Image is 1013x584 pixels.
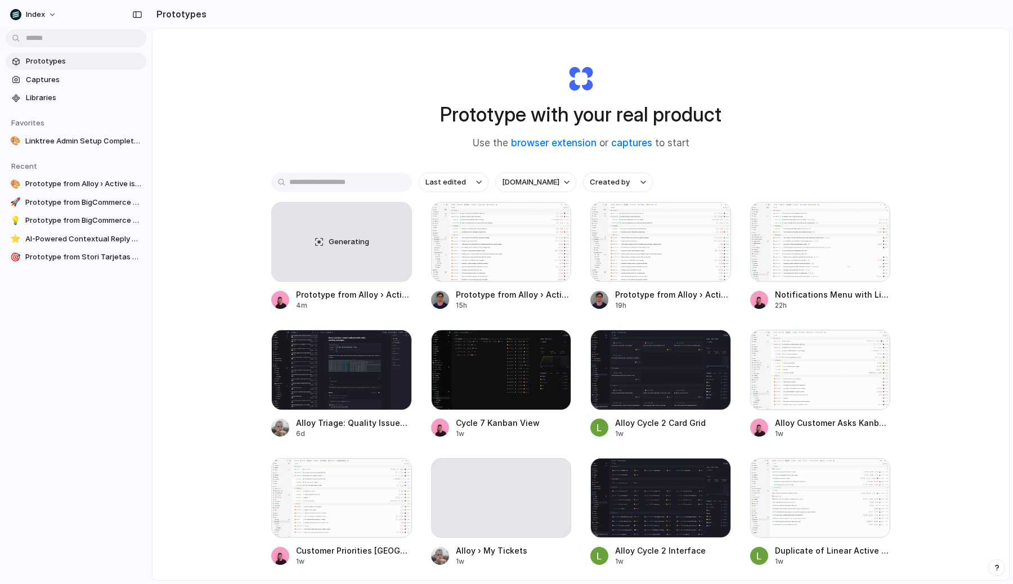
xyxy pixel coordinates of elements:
div: 19h [615,300,731,311]
button: Index [6,6,62,24]
a: Duplicate of Linear Active IssuesDuplicate of Linear Active Issues1w [750,458,891,567]
a: Notifications Menu with Linear UpdatesNotifications Menu with Linear Updates22h [750,202,891,311]
span: Customer Priorities [GEOGRAPHIC_DATA] [296,545,412,556]
a: 🎨Linktree Admin Setup Completion [6,133,146,150]
div: 1w [615,429,731,439]
a: GeneratingPrototype from Alloy › Active issues4m [271,202,412,311]
a: 🎨Prototype from Alloy › Active issues [6,176,146,192]
a: Prototype from Alloy › Active issuesPrototype from Alloy › Active issues19h [590,202,731,311]
span: Prototype from BigCommerce Manage Products v2 [25,197,142,208]
div: 1w [775,429,891,439]
div: 1w [456,429,572,439]
div: 1w [296,556,412,567]
div: 4m [296,300,412,311]
div: 🎨 [10,136,21,147]
div: 🎨 [10,178,21,190]
a: Captures [6,71,146,88]
a: Customer Priorities KanbanCustomer Priorities [GEOGRAPHIC_DATA]1w [271,458,412,567]
a: captures [611,137,652,149]
span: Favorites [11,118,44,127]
span: Alloy › My Tickets [456,545,572,556]
span: Use the or to start [473,136,689,151]
div: 1w [615,556,731,567]
div: 1w [456,556,572,567]
div: 1w [775,556,891,567]
div: 22h [775,300,891,311]
span: Prototype from Alloy › Active issues [456,289,572,300]
span: Alloy Cycle 2 Card Grid [615,417,731,429]
a: 💡Prototype from BigCommerce Manage Products [6,212,146,229]
span: AI-Powered Contextual Reply Suggestions [25,233,142,245]
span: Prototype from Stori Tarjetas y Cuenta Sin Buró [25,251,142,263]
span: Notifications Menu with Linear Updates [775,289,891,300]
div: 💡 [10,215,21,226]
span: Index [26,9,45,20]
span: Linktree Admin Setup Completion [25,136,142,147]
a: Alloy Triage: Quality Issues Sidebar InteractionAlloy Triage: Quality Issues Sidebar Interaction6d [271,330,412,438]
div: ⭐ [10,233,21,245]
button: [DOMAIN_NAME] [495,173,576,192]
a: Alloy Customer Asks Kanban TabAlloy Customer Asks Kanban Tab1w [750,330,891,438]
a: 🚀Prototype from BigCommerce Manage Products v2 [6,194,146,211]
div: 🎯 [10,251,21,263]
span: Recent [11,161,37,170]
a: Alloy Cycle 2 Card GridAlloy Cycle 2 Card Grid1w [590,330,731,438]
span: Last edited [425,177,466,188]
span: Captures [26,74,142,86]
span: Generating [329,236,369,248]
a: Libraries [6,89,146,106]
h1: Prototype with your real product [440,100,721,129]
button: Created by [583,173,653,192]
span: Libraries [26,92,142,104]
span: Prototype from Alloy › Active issues [25,178,142,190]
a: Prototypes [6,53,146,70]
span: Duplicate of Linear Active Issues [775,545,891,556]
div: 🚀 [10,197,21,208]
h2: Prototypes [152,7,207,21]
a: Cycle 7 Kanban ViewCycle 7 Kanban View1w [431,330,572,438]
span: Alloy Customer Asks Kanban Tab [775,417,891,429]
span: Prototype from Alloy › Active issues [615,289,731,300]
span: [DOMAIN_NAME] [502,177,559,188]
span: Created by [590,177,630,188]
span: Prototype from BigCommerce Manage Products [25,215,142,226]
span: Prototype from Alloy › Active issues [296,289,412,300]
a: browser extension [511,137,597,149]
span: Prototypes [26,56,142,67]
a: Alloy Cycle 2 InterfaceAlloy Cycle 2 Interface1w [590,458,731,567]
span: Cycle 7 Kanban View [456,417,572,429]
a: Alloy › My Tickets1w [431,458,572,567]
a: ⭐AI-Powered Contextual Reply Suggestions [6,231,146,248]
button: Last edited [419,173,488,192]
div: 6d [296,429,412,439]
a: 🎯Prototype from Stori Tarjetas y Cuenta Sin Buró [6,249,146,266]
span: Alloy Triage: Quality Issues Sidebar Interaction [296,417,412,429]
span: Alloy Cycle 2 Interface [615,545,731,556]
div: 15h [456,300,572,311]
a: Prototype from Alloy › Active issuesPrototype from Alloy › Active issues15h [431,202,572,311]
